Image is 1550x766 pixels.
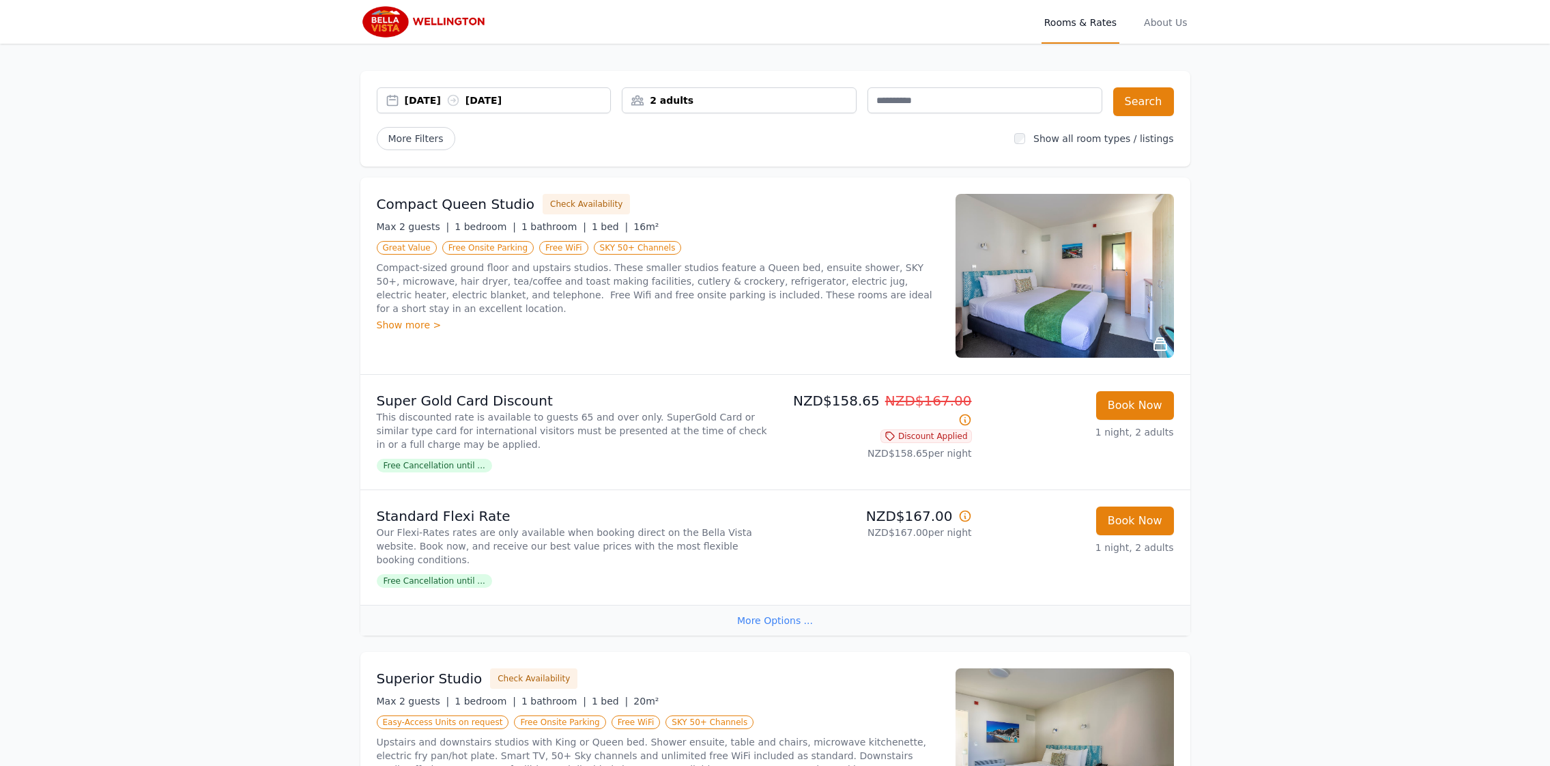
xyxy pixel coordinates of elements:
[781,391,972,429] p: NZD$158.65
[1096,507,1174,535] button: Book Now
[377,318,939,332] div: Show more >
[405,94,611,107] div: [DATE] [DATE]
[377,715,509,729] span: Easy-Access Units on request
[514,715,605,729] span: Free Onsite Parking
[377,574,492,588] span: Free Cancellation until ...
[622,94,856,107] div: 2 adults
[377,410,770,451] p: This discounted rate is available to guests 65 and over only. SuperGold Card or similar type card...
[360,5,492,38] img: Bella Vista Wellington
[781,507,972,526] p: NZD$167.00
[592,221,628,232] span: 1 bed |
[377,261,939,315] p: Compact-sized ground floor and upstairs studios. These smaller studios feature a Queen bed, ensui...
[633,221,659,232] span: 16m²
[442,241,534,255] span: Free Onsite Parking
[360,605,1190,636] div: More Options ...
[1113,87,1174,116] button: Search
[885,393,972,409] span: NZD$167.00
[665,715,754,729] span: SKY 50+ Channels
[377,391,770,410] p: Super Gold Card Discount
[455,221,516,232] span: 1 bedroom |
[594,241,682,255] span: SKY 50+ Channels
[539,241,588,255] span: Free WiFi
[455,696,516,707] span: 1 bedroom |
[880,429,972,443] span: Discount Applied
[1096,391,1174,420] button: Book Now
[490,668,577,689] button: Check Availability
[1033,133,1173,144] label: Show all room types / listings
[521,221,586,232] span: 1 bathroom |
[377,459,492,472] span: Free Cancellation until ...
[633,696,659,707] span: 20m²
[377,669,483,688] h3: Superior Studio
[377,241,437,255] span: Great Value
[592,696,628,707] span: 1 bed |
[377,221,450,232] span: Max 2 guests |
[377,507,770,526] p: Standard Flexi Rate
[543,194,630,214] button: Check Availability
[983,541,1174,554] p: 1 night, 2 adults
[781,526,972,539] p: NZD$167.00 per night
[377,195,535,214] h3: Compact Queen Studio
[377,526,770,567] p: Our Flexi-Rates rates are only available when booking direct on the Bella Vista website. Book now...
[983,425,1174,439] p: 1 night, 2 adults
[612,715,661,729] span: Free WiFi
[377,127,455,150] span: More Filters
[781,446,972,460] p: NZD$158.65 per night
[521,696,586,707] span: 1 bathroom |
[377,696,450,707] span: Max 2 guests |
